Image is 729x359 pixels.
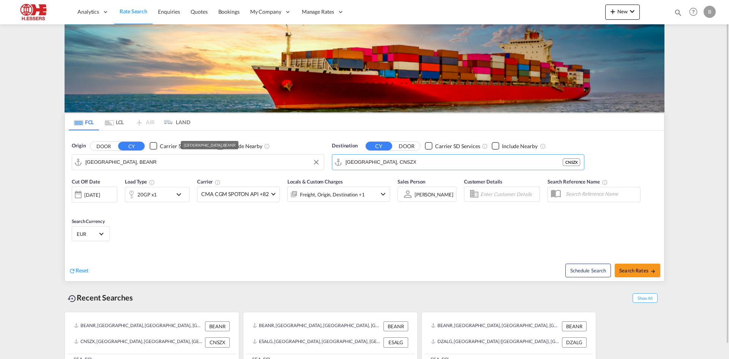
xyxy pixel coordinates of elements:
[74,337,203,347] div: CNSZX, Shenzhen, China, Greater China & Far East Asia, Asia Pacific
[90,142,117,150] button: DOOR
[492,142,538,150] md-checkbox: Checkbox No Ink
[563,158,580,166] div: CNSZX
[383,337,408,347] div: ESALG
[619,267,656,274] span: Search Rates
[287,179,343,185] span: Locals & Custom Charges
[216,142,262,150] md-checkbox: Checkbox No Ink
[311,157,322,168] button: Clear Input
[250,8,281,16] span: My Company
[687,5,704,19] div: Help
[99,114,129,130] md-tab-item: LCL
[414,189,454,200] md-select: Sales Person: Bo Schepkens
[160,114,190,130] md-tab-item: LAND
[65,289,136,306] div: Recent Searches
[687,5,700,18] span: Help
[72,218,105,224] span: Search Currency
[502,142,538,150] div: Include Nearby
[77,231,98,237] span: EUR
[69,114,99,130] md-tab-item: FCL
[72,179,100,185] span: Cut Off Date
[565,264,611,277] button: Note: By default Schedule search will only considerorigin ports, destination ports and cut off da...
[431,337,560,347] div: DZALG, Alger (Algiers), Algeria, Northern Africa, Africa
[562,337,587,347] div: DZALG
[346,157,563,168] input: Search by Port
[252,337,382,347] div: ESALG, Algeciras, Spain, Southern Europe, Europe
[608,8,637,14] span: New
[393,142,420,150] button: DOOR
[605,5,640,20] button: icon-plus 400-fgNewicon-chevron-down
[118,142,145,150] button: CY
[628,7,637,16] md-icon: icon-chevron-down
[158,8,180,15] span: Enquiries
[197,179,221,185] span: Carrier
[65,24,664,112] img: LCL+%26+FCL+BACKGROUND.png
[383,321,408,331] div: BEANR
[704,6,716,18] div: B
[548,179,608,185] span: Search Reference Name
[482,143,488,149] md-icon: Unchecked: Search for CY (Container Yard) services for all selected carriers.Checked : Search for...
[608,7,617,16] md-icon: icon-plus 400-fg
[205,337,230,347] div: CNSZX
[366,142,392,150] button: CY
[650,269,656,274] md-icon: icon-arrow-right
[137,189,157,200] div: 20GP x1
[398,179,425,185] span: Sales Person
[76,228,106,239] md-select: Select Currency: € EUREuro
[201,190,269,198] span: CMA CGM SPOTON API +82
[205,321,230,331] div: BEANR
[69,114,190,130] md-pagination-wrapper: Use the left and right arrow keys to navigate between tabs
[84,191,100,198] div: [DATE]
[149,179,155,185] md-icon: icon-information-outline
[77,8,99,16] span: Analytics
[287,187,390,202] div: Freight Origin Destination Factory Stuffingicon-chevron-down
[120,8,147,14] span: Rate Search
[425,142,480,150] md-checkbox: Checkbox No Ink
[68,294,77,303] md-icon: icon-backup-restore
[415,191,453,198] div: [PERSON_NAME]
[264,143,270,149] md-icon: Unchecked: Ignores neighbouring ports when fetching rates.Checked : Includes neighbouring ports w...
[602,179,608,185] md-icon: Your search will be saved by the below given name
[72,142,85,150] span: Origin
[562,321,587,331] div: BEANR
[76,267,88,274] span: Reset
[65,131,664,281] div: Origin DOOR CY Checkbox No InkUnchecked: Search for CY (Container Yard) services for all selected...
[332,155,584,170] md-input-container: Shenzhen, CNSZX
[431,321,560,331] div: BEANR, Antwerp, Belgium, Western Europe, Europe
[674,8,682,20] div: icon-magnify
[11,3,63,21] img: 690005f0ba9d11ee90968bb23dcea500.JPG
[125,187,189,202] div: 20GP x1icon-chevron-down
[633,293,658,303] span: Show All
[160,142,205,150] div: Carrier SD Services
[174,190,187,199] md-icon: icon-chevron-down
[184,141,235,149] div: [GEOGRAPHIC_DATA], BEANR
[191,8,207,15] span: Quotes
[227,142,262,150] div: Include Nearby
[72,155,324,170] md-input-container: Antwerp, BEANR
[69,267,88,275] div: icon-refreshReset
[562,188,640,199] input: Search Reference Name
[252,321,382,331] div: BEANR, Antwerp, Belgium, Western Europe, Europe
[615,264,660,277] button: Search Ratesicon-arrow-right
[480,188,537,200] input: Enter Customer Details
[72,187,117,202] div: [DATE]
[85,157,320,168] input: Search by Port
[464,179,502,185] span: Customer Details
[150,142,205,150] md-checkbox: Checkbox No Ink
[435,142,480,150] div: Carrier SD Services
[215,179,221,185] md-icon: The selected Trucker/Carrierwill be displayed in the rate results If the rates are from another f...
[379,190,388,199] md-icon: icon-chevron-down
[540,143,546,149] md-icon: Unchecked: Ignores neighbouring ports when fetching rates.Checked : Includes neighbouring ports w...
[125,179,155,185] span: Load Type
[218,8,240,15] span: Bookings
[300,189,365,200] div: Freight Origin Destination Factory Stuffing
[74,321,203,331] div: BEANR, Antwerp, Belgium, Western Europe, Europe
[332,142,358,150] span: Destination
[674,8,682,17] md-icon: icon-magnify
[69,267,76,274] md-icon: icon-refresh
[302,8,334,16] span: Manage Rates
[72,202,77,212] md-datepicker: Select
